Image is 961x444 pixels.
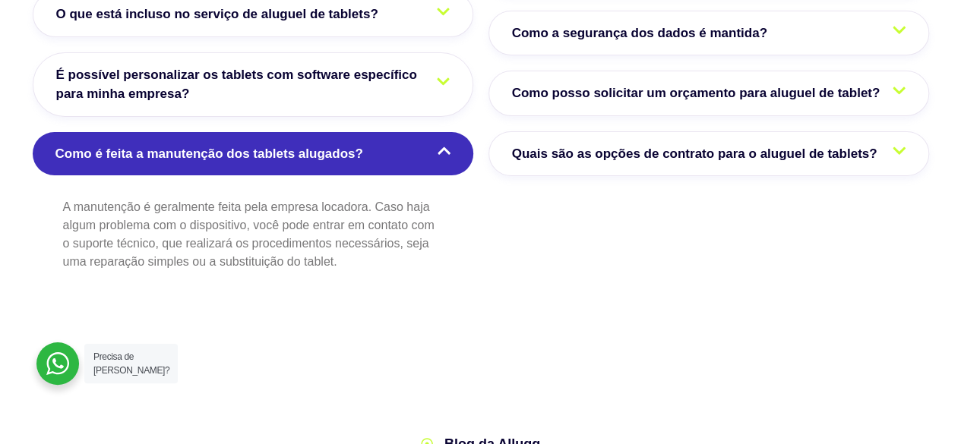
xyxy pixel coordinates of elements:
span: Precisa de [PERSON_NAME]? [93,351,169,376]
a: Como é feita a manutenção dos tablets alugados? [33,132,473,176]
span: Como posso solicitar um orçamento para aluguel de tablet? [512,83,888,103]
a: Como a segurança dos dados é mantida? [488,11,929,56]
span: Como a segurança dos dados é mantida? [512,24,775,43]
span: Quais são as opções de contrato para o aluguel de tablets? [512,144,885,164]
span: É possível personalizar os tablets com software específico para minha empresa? [56,65,450,104]
p: A manutenção é geralmente feita pela empresa locadora. Caso haja algum problema com o dispositivo... [63,198,443,271]
iframe: Chat Widget [688,250,961,444]
a: É possível personalizar os tablets com software específico para minha empresa? [33,52,473,117]
a: Quais são as opções de contrato para o aluguel de tablets? [488,131,929,177]
a: Como posso solicitar um orçamento para aluguel de tablet? [488,71,929,116]
span: O que está incluso no serviço de aluguel de tablets? [56,5,386,24]
div: Widget de chat [688,250,961,444]
span: Como é feita a manutenção dos tablets alugados? [55,144,371,164]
